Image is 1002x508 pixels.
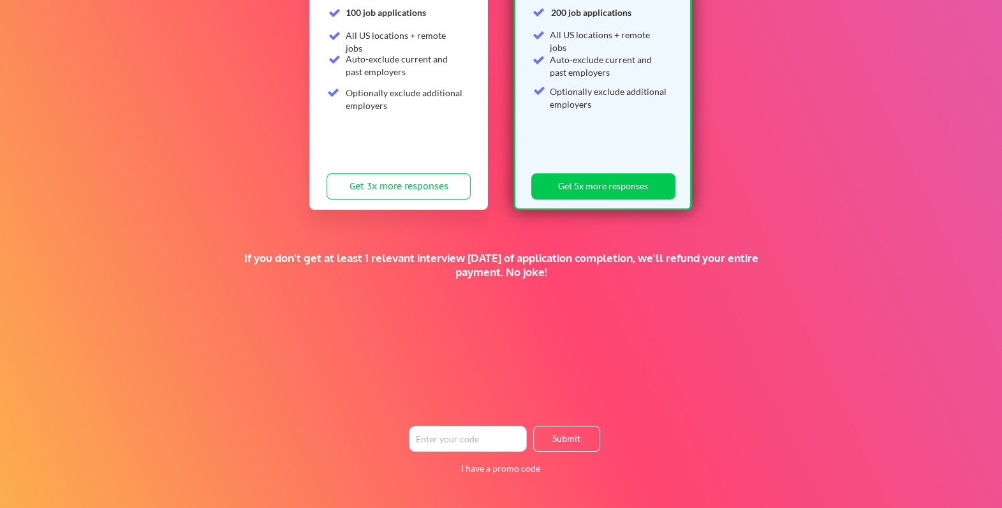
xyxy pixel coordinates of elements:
div: Optionally exclude additional employers [345,87,463,112]
strong: 100 job applications [345,7,425,18]
button: Get 3x more responses [327,173,471,200]
button: Submit [533,426,600,452]
div: Optionally exclude additional employers [549,85,667,110]
div: Auto-exclude current and past employers [549,54,667,78]
button: Get 5x more responses [531,173,675,200]
div: All US locations + remote jobs [549,29,667,54]
div: All US locations + remote jobs [345,29,463,54]
div: If you don't get at least 1 relevant interview [DATE] of application completion, we'll refund you... [221,251,781,279]
input: Enter your code [409,426,527,452]
strong: 200 job applications [550,7,631,18]
div: Auto-exclude current and past employers [345,53,463,78]
button: I have a promo code [453,461,547,476]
